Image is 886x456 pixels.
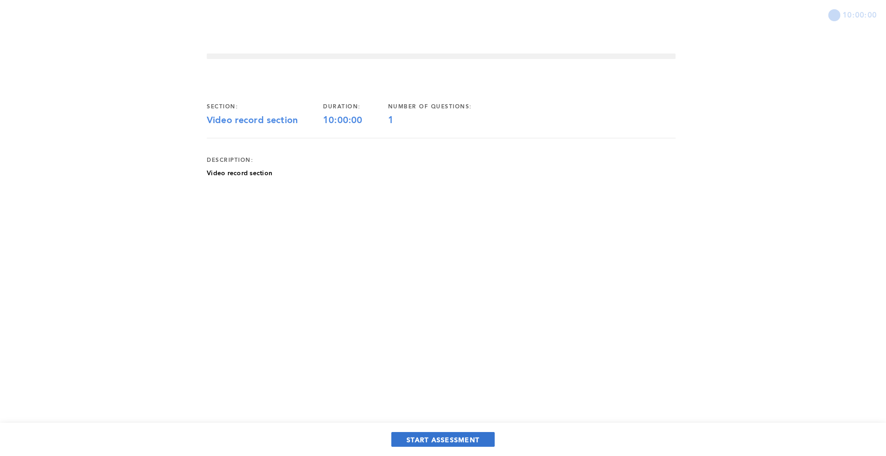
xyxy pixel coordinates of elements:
[843,9,877,20] span: 10:00:00
[388,115,497,126] div: 1
[323,115,388,126] div: 10:00:00
[207,169,272,178] p: Video record section
[207,103,323,111] div: section:
[407,435,479,444] span: START ASSESSMENT
[391,432,495,447] button: START ASSESSMENT
[388,103,497,111] div: number of questions:
[323,103,388,111] div: duration:
[207,157,253,164] div: description:
[207,115,323,126] div: Video record section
